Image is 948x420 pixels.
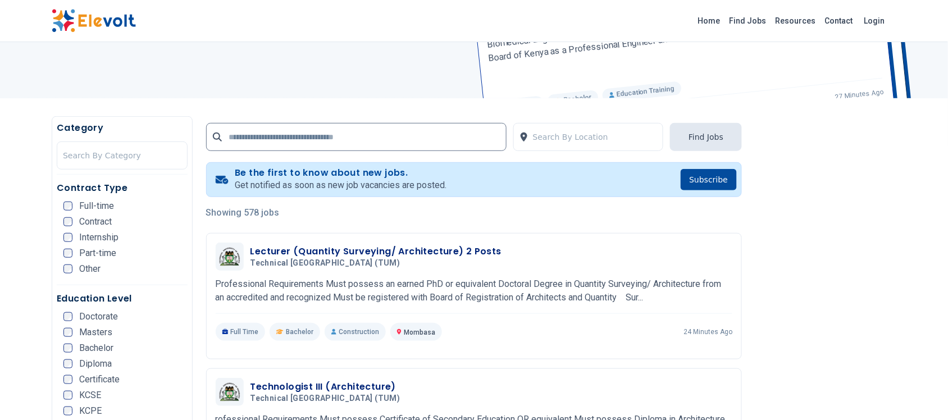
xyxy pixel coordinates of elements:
input: Contract [63,217,72,226]
a: Home [694,12,725,30]
h3: Technologist III (Architecture) [250,380,405,394]
a: Resources [771,12,821,30]
a: Technical University of Mombasa (TUM)Lecturer (Quantity Surveying/ Architecture) 2 PostsTechnical... [216,243,733,341]
span: Internship [79,233,118,242]
a: Find Jobs [725,12,771,30]
button: Find Jobs [670,123,742,151]
p: Full Time [216,323,266,341]
img: Technical University of Mombasa (TUM) [218,382,241,401]
span: Certificate [79,375,120,384]
h4: Be the first to know about new jobs. [235,167,446,179]
span: Technical [GEOGRAPHIC_DATA] (TUM) [250,394,400,404]
span: KCSE [79,391,101,400]
span: Other [79,264,101,273]
img: Elevolt [52,9,136,33]
span: Diploma [79,359,112,368]
span: Part-time [79,249,116,258]
input: Masters [63,328,72,337]
h3: Lecturer (Quantity Surveying/ Architecture) 2 Posts [250,245,502,258]
input: KCSE [63,391,72,400]
a: Contact [821,12,858,30]
input: Other [63,264,72,273]
span: Technical [GEOGRAPHIC_DATA] (TUM) [250,258,400,268]
span: Doctorate [79,312,118,321]
iframe: Chat Widget [892,366,948,420]
input: KCPE [63,407,72,416]
p: Construction [325,323,386,341]
h5: Category [57,121,188,135]
span: Mombasa [404,328,435,336]
p: Professional Requirements Must possess an earned PhD or equivalent Doctoral Degree in Quantity Su... [216,277,733,304]
span: Bachelor [286,327,313,336]
h5: Contract Type [57,181,188,195]
p: Showing 578 jobs [206,206,742,220]
p: 24 minutes ago [683,327,732,336]
span: Masters [79,328,112,337]
img: Technical University of Mombasa (TUM) [218,247,241,266]
span: Contract [79,217,112,226]
input: Full-time [63,202,72,211]
input: Part-time [63,249,72,258]
input: Diploma [63,359,72,368]
input: Bachelor [63,344,72,353]
button: Subscribe [681,169,737,190]
a: Login [858,10,892,32]
span: Full-time [79,202,114,211]
input: Doctorate [63,312,72,321]
input: Certificate [63,375,72,384]
span: Bachelor [79,344,113,353]
span: KCPE [79,407,102,416]
h5: Education Level [57,292,188,305]
input: Internship [63,233,72,242]
p: Get notified as soon as new job vacancies are posted. [235,179,446,192]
